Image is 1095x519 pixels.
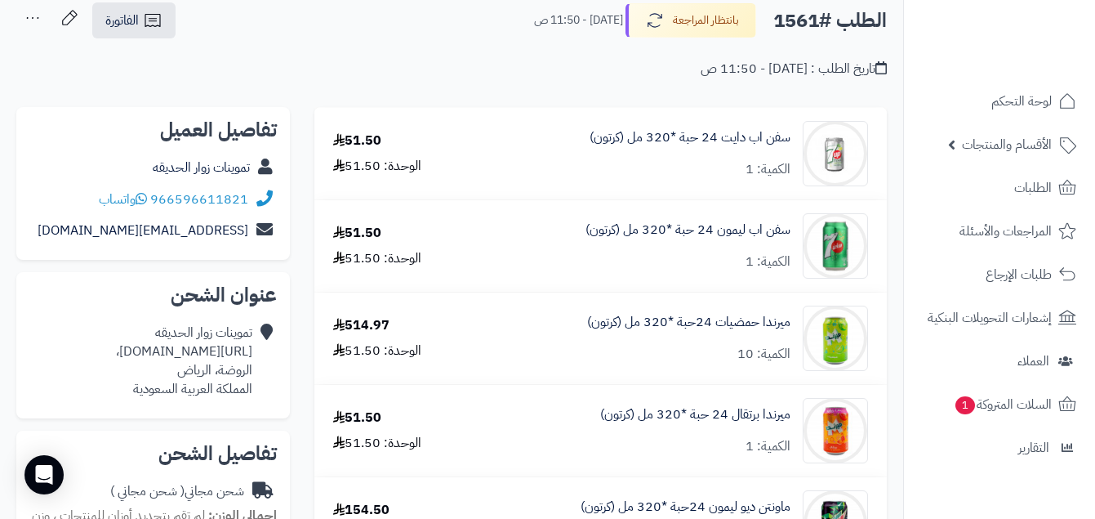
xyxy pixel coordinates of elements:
span: ( شحن مجاني ) [110,481,185,501]
div: 514.97 [333,316,389,335]
img: 1747575099-708d6832-587f-4e09-b83f-3e8e36d0-90x90.jpg [803,398,867,463]
img: logo-2.png [984,40,1079,74]
span: الطلبات [1014,177,1052,199]
div: الكمية: 1 [746,437,790,456]
div: 51.50 [333,409,381,427]
a: العملاء [914,342,1085,381]
span: طلبات الإرجاع [986,263,1052,286]
span: التقارير [1018,436,1049,459]
span: العملاء [1017,350,1049,373]
a: واتساب [99,190,147,209]
a: السلات المتروكة1 [914,385,1085,424]
span: لوحة التحكم [991,90,1052,113]
span: الأقسام والمنتجات [962,133,1052,156]
img: 1747540408-7a431d2a-4456-4a4d-8b76-9a07e3ea-90x90.jpg [803,121,867,186]
div: Open Intercom Messenger [24,455,64,494]
h2: الطلب #1561 [773,4,887,38]
a: طلبات الإرجاع [914,255,1085,294]
h2: تفاصيل الشحن [29,444,277,463]
div: 51.50 [333,224,381,243]
h2: عنوان الشحن [29,285,277,305]
span: المراجعات والأسئلة [959,220,1052,243]
a: لوحة التحكم [914,82,1085,121]
div: الوحدة: 51.50 [333,157,421,176]
a: إشعارات التحويلات البنكية [914,298,1085,338]
div: الكمية: 1 [746,253,790,271]
div: 51.50 [333,132,381,150]
div: تاريخ الطلب : [DATE] - 11:50 ص [701,60,887,78]
a: سفن اب دايت 24 حبة *320 مل (كرتون) [590,128,790,147]
button: بانتظار المراجعة [625,3,756,38]
img: 1747566452-bf88d184-d280-4ea7-9331-9e3669ef-90x90.jpg [803,306,867,371]
div: الوحدة: 51.50 [333,249,421,268]
a: 966596611821 [150,190,248,209]
span: الفاتورة [105,11,139,30]
span: السلات المتروكة [954,393,1052,416]
a: الطلبات [914,168,1085,208]
a: سفن اب ليمون 24 حبة *320 مل (كرتون) [585,221,790,239]
div: الوحدة: 51.50 [333,342,421,360]
div: شحن مجاني [110,482,244,501]
span: إشعارات التحويلات البنكية [928,306,1052,329]
span: 1 [955,396,975,414]
div: تموينات زوار الحديقه [URL][DOMAIN_NAME]، الروضة، الرياض المملكة العربية السعودية [116,324,252,398]
a: [EMAIL_ADDRESS][DOMAIN_NAME] [38,221,248,240]
h2: تفاصيل العميل [29,120,277,140]
a: تموينات زوار الحديقه [153,158,250,177]
a: الفاتورة [92,2,176,38]
a: ميرندا برتقال 24 حبة *320 مل (كرتون) [600,405,790,424]
img: 1747540602-UsMwFj3WdUIJzISPTZ6ZIXs6lgAaNT6J-90x90.jpg [803,213,867,279]
div: الكمية: 1 [746,160,790,179]
a: ماونتن ديو ليمون 24حبة *320 مل (كرتون) [581,498,790,517]
a: ميرندا حمضيات 24حبة *320 مل (كرتون) [587,313,790,332]
div: الكمية: 10 [737,345,790,364]
div: الوحدة: 51.50 [333,434,421,453]
a: التقارير [914,428,1085,468]
a: المراجعات والأسئلة [914,212,1085,251]
small: [DATE] - 11:50 ص [534,12,623,29]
